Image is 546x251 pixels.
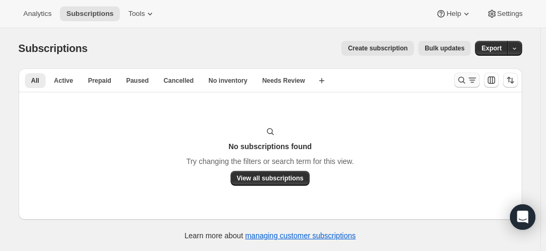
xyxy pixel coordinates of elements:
span: Settings [497,10,523,18]
span: Active [54,76,73,85]
span: Subscriptions [66,10,113,18]
span: Analytics [23,10,51,18]
span: No inventory [208,76,247,85]
button: Settings [480,6,529,21]
a: managing customer subscriptions [245,231,356,240]
button: View all subscriptions [231,171,310,186]
button: Tools [122,6,162,21]
span: Export [481,44,501,53]
p: Try changing the filters or search term for this view. [186,156,354,167]
button: Create new view [313,73,330,88]
span: Prepaid [88,76,111,85]
span: View all subscriptions [237,174,304,183]
span: All [31,76,39,85]
button: Subscriptions [60,6,120,21]
span: Subscriptions [19,42,88,54]
span: Bulk updates [425,44,464,53]
span: Help [446,10,461,18]
button: Sort the results [503,73,518,88]
span: Needs Review [262,76,305,85]
span: Cancelled [164,76,194,85]
h3: No subscriptions found [228,141,312,152]
button: Bulk updates [418,41,471,56]
span: Tools [128,10,145,18]
div: Open Intercom Messenger [510,204,535,230]
span: Paused [126,76,149,85]
button: Search and filter results [454,73,480,88]
button: Export [475,41,508,56]
button: Help [429,6,478,21]
button: Analytics [17,6,58,21]
p: Learn more about [184,230,356,241]
button: Customize table column order and visibility [484,73,499,88]
span: Create subscription [348,44,408,53]
button: Create subscription [341,41,414,56]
